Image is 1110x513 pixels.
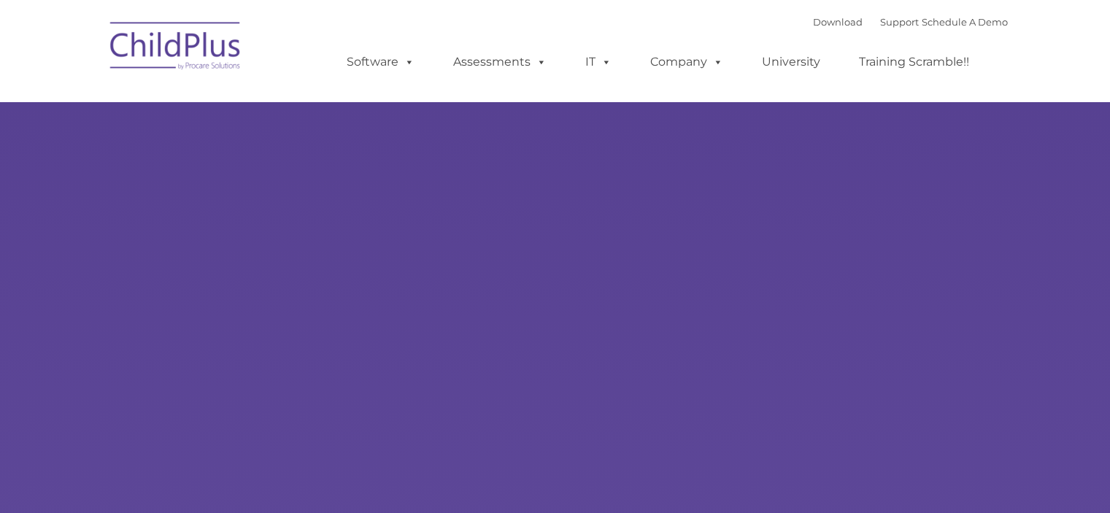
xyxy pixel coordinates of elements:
[813,16,1008,28] font: |
[636,47,738,77] a: Company
[922,16,1008,28] a: Schedule A Demo
[813,16,863,28] a: Download
[332,47,429,77] a: Software
[844,47,984,77] a: Training Scramble!!
[747,47,835,77] a: University
[103,12,249,85] img: ChildPlus by Procare Solutions
[880,16,919,28] a: Support
[439,47,561,77] a: Assessments
[571,47,626,77] a: IT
